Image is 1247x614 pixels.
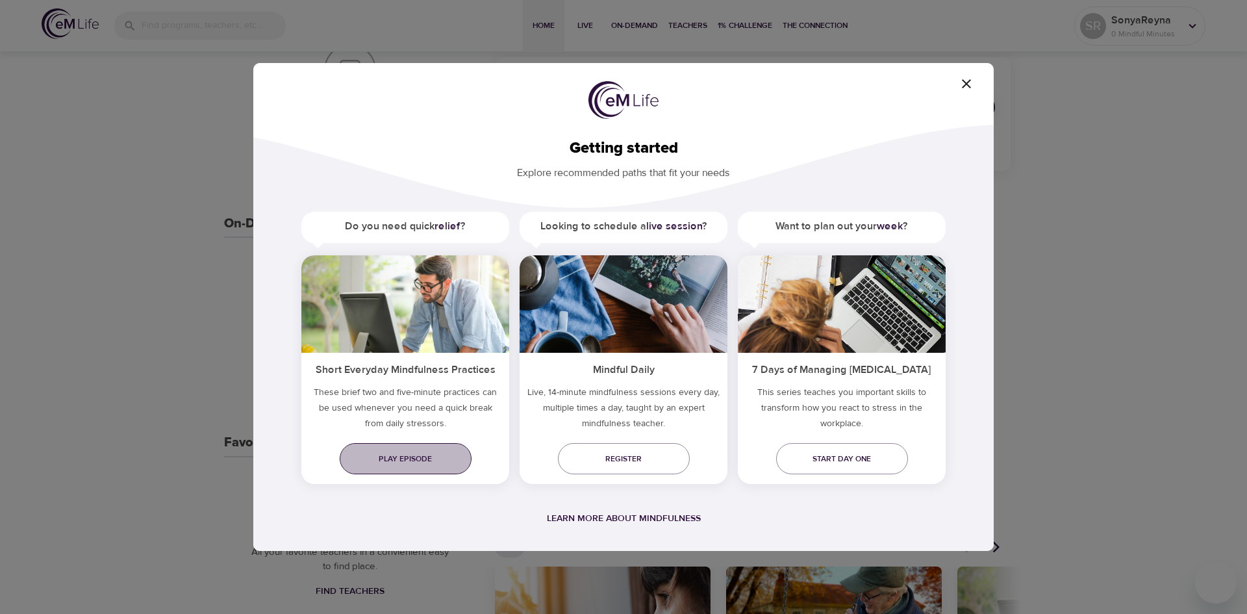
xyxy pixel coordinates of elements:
[588,81,659,119] img: logo
[301,255,509,353] img: ims
[646,220,702,233] a: live session
[738,212,946,241] h5: Want to plan out your ?
[274,139,973,158] h2: Getting started
[547,513,701,524] a: Learn more about mindfulness
[520,385,727,437] p: Live, 14-minute mindfulness sessions every day, multiple times a day, taught by an expert mindful...
[877,220,903,233] a: week
[787,452,898,466] span: Start day one
[520,255,727,353] img: ims
[274,158,973,181] p: Explore recommended paths that fit your needs
[568,452,679,466] span: Register
[738,385,946,437] p: This series teaches you important skills to transform how you react to stress in the workplace.
[301,212,509,241] h5: Do you need quick ?
[301,353,509,385] h5: Short Everyday Mindfulness Practices
[738,255,946,353] img: ims
[350,452,461,466] span: Play episode
[558,443,690,474] a: Register
[776,443,908,474] a: Start day one
[301,385,509,437] h5: These brief two and five-minute practices can be used whenever you need a quick break from daily ...
[435,220,460,233] a: relief
[738,353,946,385] h5: 7 Days of Managing [MEDICAL_DATA]
[520,212,727,241] h5: Looking to schedule a ?
[520,353,727,385] h5: Mindful Daily
[340,443,472,474] a: Play episode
